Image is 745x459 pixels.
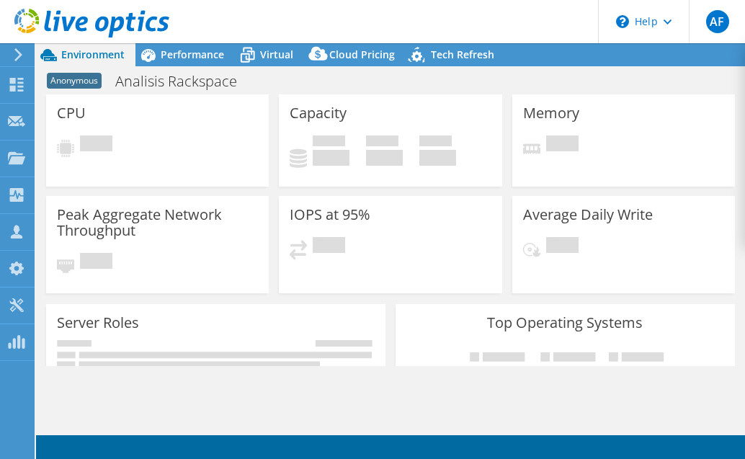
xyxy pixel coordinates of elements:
[80,253,112,272] span: Pending
[419,135,452,150] span: Total
[80,135,112,155] span: Pending
[260,48,293,61] span: Virtual
[419,150,456,166] h4: 0 GiB
[706,10,729,33] span: AF
[523,105,579,121] h3: Memory
[431,48,494,61] span: Tech Refresh
[290,207,370,223] h3: IOPS at 95%
[366,150,403,166] h4: 0 GiB
[57,105,86,121] h3: CPU
[290,105,347,121] h3: Capacity
[109,73,259,89] h1: Analisis Rackspace
[406,315,724,331] h3: Top Operating Systems
[546,135,579,155] span: Pending
[523,207,653,223] h3: Average Daily Write
[366,135,398,150] span: Free
[616,15,629,28] svg: \n
[57,315,139,331] h3: Server Roles
[313,135,345,150] span: Used
[47,73,102,89] span: Anonymous
[313,237,345,257] span: Pending
[161,48,224,61] span: Performance
[313,150,349,166] h4: 0 GiB
[61,48,125,61] span: Environment
[329,48,395,61] span: Cloud Pricing
[546,237,579,257] span: Pending
[57,207,258,239] h3: Peak Aggregate Network Throughput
